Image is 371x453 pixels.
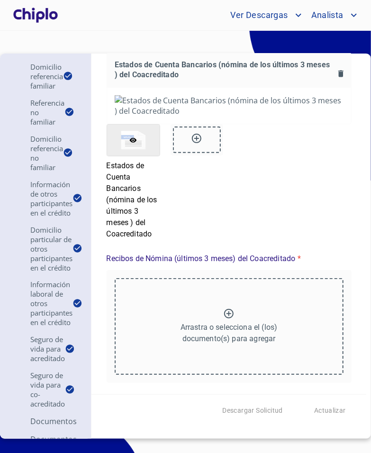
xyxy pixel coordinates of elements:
[115,60,335,80] span: Estados de Cuenta Bancarios (nómina de los últimos 3 meses ) del Coacreditado
[181,322,278,344] p: Arrastra o selecciona el (los) documento(s) para agregar
[115,95,344,116] img: Estados de Cuenta Bancarios (nómina de los últimos 3 meses ) del Coacreditado
[11,180,72,217] p: Información de otros participantes en el crédito
[107,156,159,240] p: Estados de Cuenta Bancarios (nómina de los últimos 3 meses ) del Coacreditado
[11,98,64,127] p: Referencia No Familiar
[107,253,296,264] p: Recibos de Nómina (últimos 3 meses) del Coacreditado
[222,405,283,417] span: Descargar Solicitud
[11,280,72,327] p: Información laboral de otros participantes en el crédito
[11,371,65,409] p: Seguro de Vida para Co-acreditado
[11,62,63,91] p: Domicilio Referencia Familiar
[11,417,80,427] p: Documentos
[224,8,304,23] button: account of current user
[310,402,350,419] button: Actualizar
[304,8,348,23] span: Analista
[314,405,346,417] span: Actualizar
[11,134,63,172] p: Domicilio Referencia No Familiar
[224,8,293,23] span: Ver Descargas
[11,335,65,363] p: Seguro de Vida para Acreditado
[11,225,72,272] p: Domicilio particular de otros participantes en el crédito
[218,402,287,419] button: Descargar Solicitud
[304,8,360,23] button: account of current user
